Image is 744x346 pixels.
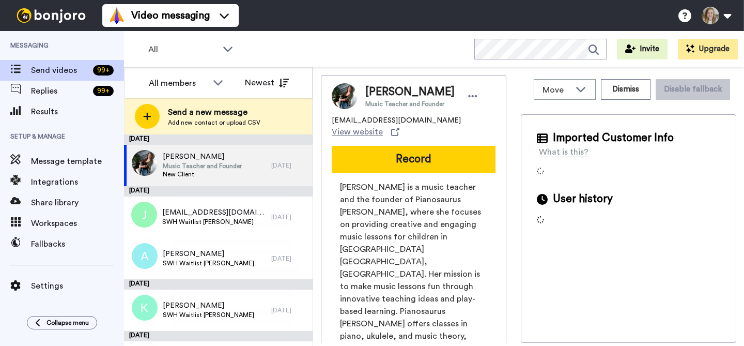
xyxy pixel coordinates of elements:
img: d7b1c8d7-1028-45e7-b928-b33daf87d8a7.jpg [132,150,158,176]
span: Music Teacher and Founder [365,100,455,108]
span: SWH Waitlist [PERSON_NAME] [162,218,266,226]
div: [DATE] [271,254,307,263]
button: Upgrade [678,39,738,59]
div: All members [149,77,208,89]
button: Dismiss [601,79,650,100]
span: Music Teacher and Founder [163,162,242,170]
div: What is this? [539,146,588,158]
div: [DATE] [124,279,313,290]
img: vm-color.svg [109,7,125,24]
div: [DATE] [124,134,313,145]
span: New Client [163,170,242,178]
span: View website [332,126,383,138]
span: Video messaging [131,8,210,23]
span: Collapse menu [47,319,89,327]
span: Imported Customer Info [553,130,674,146]
div: [DATE] [124,331,313,341]
button: Newest [237,72,297,93]
span: [PERSON_NAME] [163,300,254,311]
span: [EMAIL_ADDRESS][DOMAIN_NAME] [332,115,461,126]
a: View website [332,126,399,138]
span: Replies [31,85,89,97]
img: k.png [132,295,158,321]
span: Settings [31,280,124,292]
span: Message template [31,155,124,168]
span: User history [553,191,613,207]
span: Share library [31,197,124,209]
span: Integrations [31,176,124,188]
span: All [148,43,218,56]
span: SWH Waitlist [PERSON_NAME] [163,311,254,319]
span: Add new contact or upload CSV [168,118,260,127]
span: [PERSON_NAME] [163,249,254,259]
div: 99 + [93,86,114,96]
button: Disable fallback [656,79,730,100]
span: Send videos [31,64,89,77]
div: 99 + [93,65,114,76]
img: Image of Bridey Gibson [332,83,358,109]
div: [DATE] [271,306,307,314]
button: Collapse menu [27,316,97,329]
span: Move [542,84,570,96]
span: Send a new message [168,106,260,118]
img: a.png [132,243,158,269]
span: Workspaces [31,217,124,230]
span: [EMAIL_ADDRESS][DOMAIN_NAME] [162,207,266,218]
span: SWH Waitlist [PERSON_NAME] [163,259,254,267]
div: [DATE] [271,213,307,221]
img: bj-logo-header-white.svg [12,8,90,23]
span: [PERSON_NAME] [365,84,455,100]
div: [DATE] [271,161,307,170]
span: [PERSON_NAME] [163,152,242,162]
div: [DATE] [124,186,313,197]
span: Fallbacks [31,238,124,250]
span: Results [31,106,124,118]
img: j.png [131,202,157,228]
button: Record [332,146,495,173]
button: Invite [617,39,668,59]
